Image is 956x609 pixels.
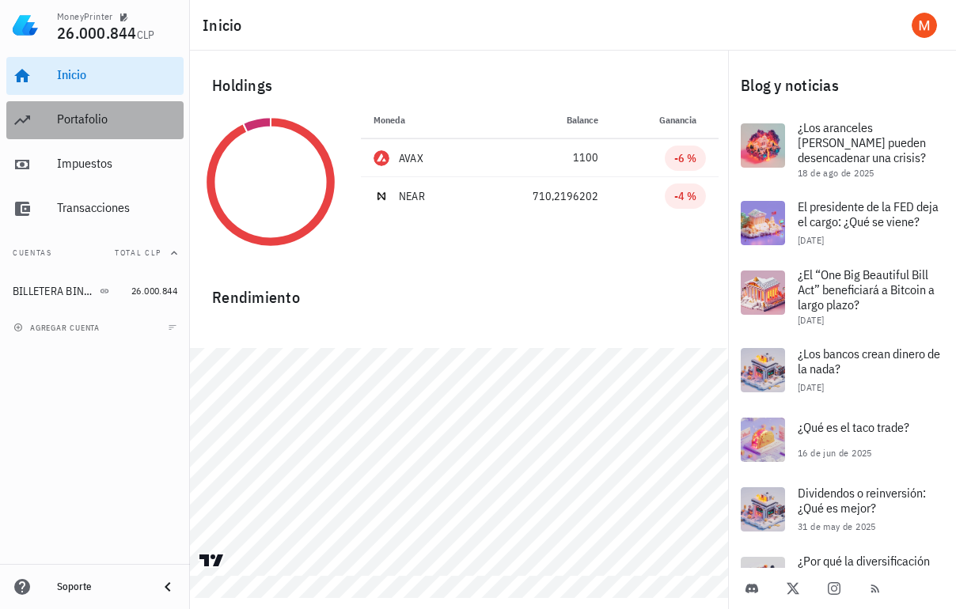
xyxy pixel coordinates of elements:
[659,114,706,126] span: Ganancia
[798,267,935,312] span: ¿El “One Big Beautiful Bill Act” beneficiará a Bitcoin a largo plazo?
[798,419,909,435] span: ¿Qué es el taco trade?
[199,272,719,310] div: Rendimiento
[115,248,161,258] span: Total CLP
[798,346,940,376] span: ¿Los bancos crean dinero de la nada?
[137,28,155,42] span: CLP
[728,111,956,188] a: ¿Los aranceles [PERSON_NAME] pueden desencadenar una crisis? 18 de ago de 2025
[57,581,146,593] div: Soporte
[728,335,956,405] a: ¿Los bancos crean dinero de la nada? [DATE]
[57,156,177,171] div: Impuestos
[798,199,939,229] span: El presidente de la FED deja el cargo: ¿Qué se viene?
[57,67,177,82] div: Inicio
[476,101,612,139] th: Balance
[6,146,184,183] a: Impuestos
[798,234,824,246] span: [DATE]
[361,101,476,139] th: Moneda
[728,475,956,544] a: Dividendos o reinversión: ¿Qué es mejor? 31 de may de 2025
[6,234,184,272] button: CuentasTotal CLP
[912,13,937,38] div: avatar
[674,188,696,204] div: -4 %
[6,57,184,95] a: Inicio
[728,60,956,111] div: Blog y noticias
[798,119,926,165] span: ¿Los aranceles [PERSON_NAME] pueden desencadenar una crisis?
[374,188,389,204] div: NEAR-icon
[399,150,423,166] div: AVAX
[17,323,100,333] span: agregar cuenta
[674,150,696,166] div: -6 %
[728,188,956,258] a: El presidente de la FED deja el cargo: ¿Qué se viene? [DATE]
[798,520,876,532] span: 31 de may de 2025
[203,13,248,38] h1: Inicio
[728,258,956,335] a: ¿El “One Big Beautiful Bill Act” beneficiará a Bitcoin a largo plazo? [DATE]
[131,285,177,297] span: 26.000.844
[6,272,184,310] a: BILLETERA BINANCE 26.000.844
[798,167,874,179] span: 18 de ago de 2025
[9,320,107,335] button: agregar cuenta
[374,150,389,166] div: AVAX-icon
[57,112,177,127] div: Portafolio
[728,405,956,475] a: ¿Qué es el taco trade? 16 de jun de 2025
[198,553,226,568] a: Charting by TradingView
[488,188,599,205] div: 710,2196202
[798,447,872,459] span: 16 de jun de 2025
[399,188,425,204] div: NEAR
[6,190,184,228] a: Transacciones
[57,22,137,43] span: 26.000.844
[488,149,599,166] div: 1100
[798,381,824,393] span: [DATE]
[6,101,184,139] a: Portafolio
[798,485,926,516] span: Dividendos o reinversión: ¿Qué es mejor?
[199,60,719,111] div: Holdings
[57,200,177,215] div: Transacciones
[57,10,113,23] div: MoneyPrinter
[798,314,824,326] span: [DATE]
[13,285,97,298] div: BILLETERA BINANCE
[13,13,38,38] img: LedgiFi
